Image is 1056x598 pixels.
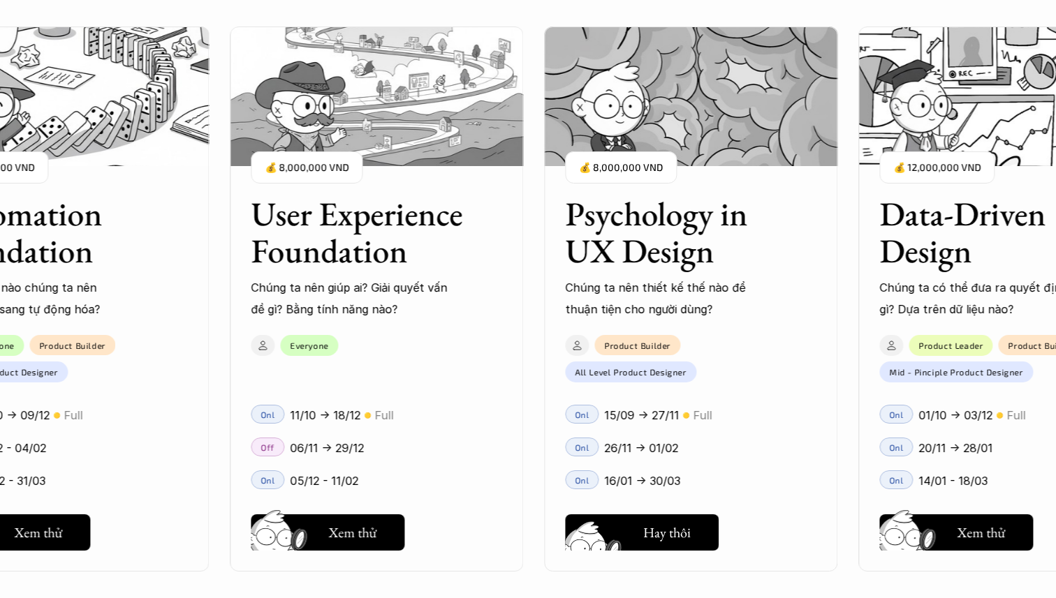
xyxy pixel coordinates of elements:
[889,410,904,419] p: Onl
[893,158,981,177] p: 💰 12,000,000 VND
[565,195,782,269] h3: Psychology in UX Design
[290,470,358,491] p: 05/12 - 11/02
[682,410,689,421] p: 🟡
[374,405,393,426] p: Full
[575,367,687,377] p: All Level Product Designer
[364,410,371,421] p: 🟡
[604,438,678,458] p: 26/11 -> 01/02
[290,341,328,350] p: Everyone
[996,410,1003,421] p: 🟡
[957,523,1005,542] h5: Xem thử
[604,470,680,491] p: 16/01 -> 30/03
[575,410,589,419] p: Onl
[251,277,453,320] p: Chúng ta nên giúp ai? Giải quyết vấn đề gì? Bằng tính năng nào?
[643,523,691,542] h5: Hay thôi
[575,475,589,485] p: Onl
[918,341,983,350] p: Product Leader
[261,475,275,485] p: Onl
[565,509,719,551] a: Hay thôi
[918,438,992,458] p: 20/11 -> 28/01
[1006,405,1025,426] p: Full
[328,523,376,542] h5: Xem thử
[290,405,360,426] p: 11/10 -> 18/12
[604,405,679,426] p: 15/09 -> 27/11
[579,158,663,177] p: 💰 8,000,000 VND
[575,442,589,452] p: Onl
[918,405,992,426] p: 01/10 -> 03/12
[879,509,1033,551] a: Xem thử
[918,470,988,491] p: 14/01 - 18/03
[565,277,768,320] p: Chúng ta nên thiết kế thế nào để thuận tiện cho người dùng?
[889,367,1023,377] p: Mid - Pinciple Product Designer
[565,514,719,551] button: Hay thôi
[693,405,712,426] p: Full
[604,341,670,350] p: Product Builder
[251,514,404,551] button: Xem thử
[265,158,349,177] p: 💰 8,000,000 VND
[251,509,404,551] a: Xem thử
[879,514,1033,551] button: Xem thử
[261,410,275,419] p: Onl
[889,442,904,452] p: Onl
[261,442,274,452] p: Off
[251,195,467,269] h3: User Experience Foundation
[889,475,904,485] p: Onl
[290,438,364,458] p: 06/11 -> 29/12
